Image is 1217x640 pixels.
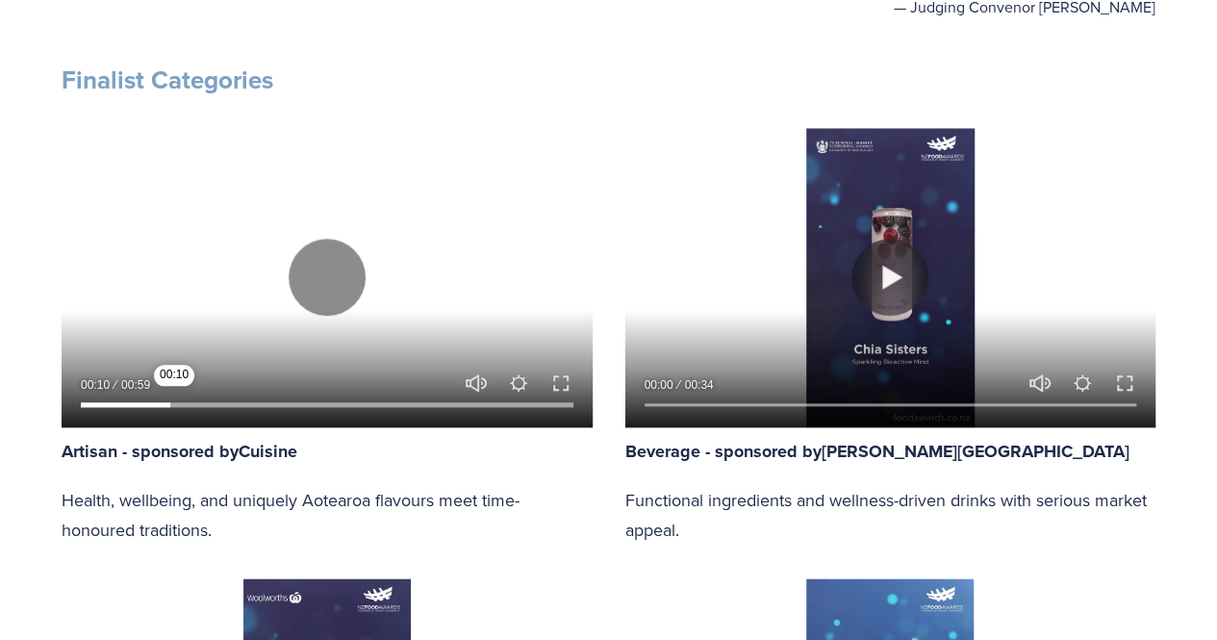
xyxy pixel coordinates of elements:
[239,439,297,463] a: Cuisine
[62,439,239,464] strong: Artisan - sponsored by
[62,62,273,98] strong: Finalist Categories
[822,439,1129,463] a: [PERSON_NAME][GEOGRAPHIC_DATA]
[114,375,155,395] div: Duration
[62,485,593,546] p: Health, wellbeing, and uniquely Aotearoa flavours meet time-honoured traditions.
[645,397,1137,411] input: Seek
[81,397,573,411] input: Seek
[822,439,1129,464] strong: [PERSON_NAME][GEOGRAPHIC_DATA]
[645,375,678,395] div: Current time
[678,375,719,395] div: Duration
[81,375,114,395] div: Current time
[239,439,297,464] strong: Cuisine
[625,485,1156,546] p: Functional ingredients and wellness-driven drinks with serious market appeal.
[289,239,366,316] button: Play
[625,439,822,464] strong: Beverage - sponsored by
[851,239,928,316] button: Play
